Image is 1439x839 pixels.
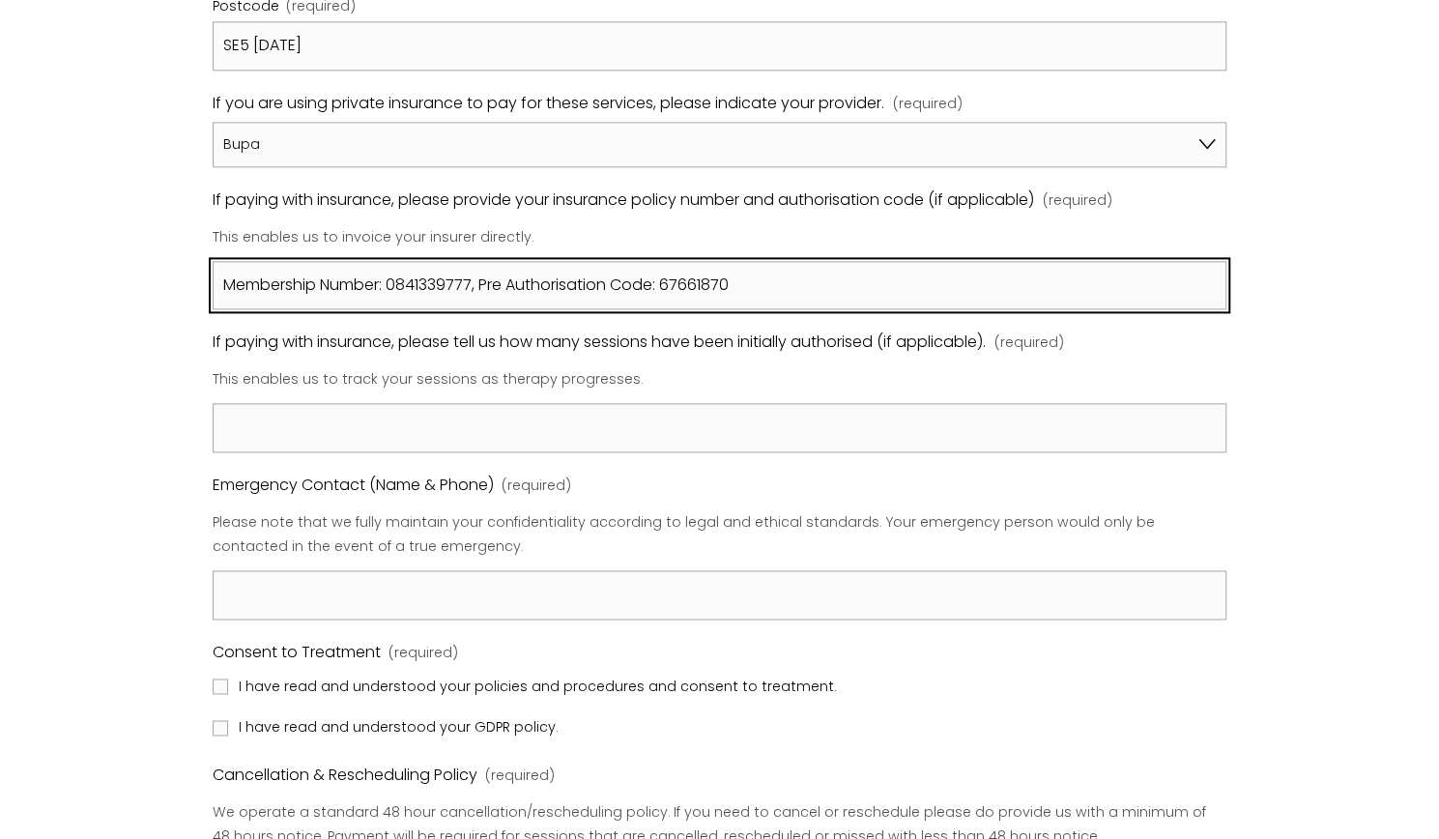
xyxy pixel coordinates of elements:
span: I have read and understood your policies and procedures and consent to treatment. [239,675,836,700]
select: If you are using private insurance to pay for these services, please indicate your provider. [213,122,1227,168]
p: Please note that we fully maintain your confidentiality according to legal and ethical standards.... [213,504,1227,566]
span: Consent to Treatment [213,639,381,667]
span: Cancellation & Rescheduling Policy [213,761,477,789]
input: I have read and understood your policies and procedures and consent to treatment. [213,679,228,694]
span: If paying with insurance, please tell us how many sessions have been initially authorised (if app... [213,329,986,357]
span: (required) [485,763,555,788]
span: If you are using private insurance to pay for these services, please indicate your provider. [213,90,884,118]
p: This enables us to invoice your insurer directly. [213,218,1227,257]
p: This enables us to track your sessions as therapy progresses. [213,361,1227,399]
input: I have read and understood your GDPR policy. [213,720,228,736]
span: If paying with insurance, please provide your insurance policy number and authorisation code (if ... [213,187,1034,215]
span: (required) [892,92,962,117]
span: Emergency Contact (Name & Phone) [213,472,494,500]
input: Postcode [213,21,1227,71]
span: (required) [502,474,571,499]
span: I have read and understood your GDPR policy. [239,715,558,740]
span: (required) [1042,188,1111,214]
span: (required) [389,641,458,666]
span: (required) [993,331,1063,356]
